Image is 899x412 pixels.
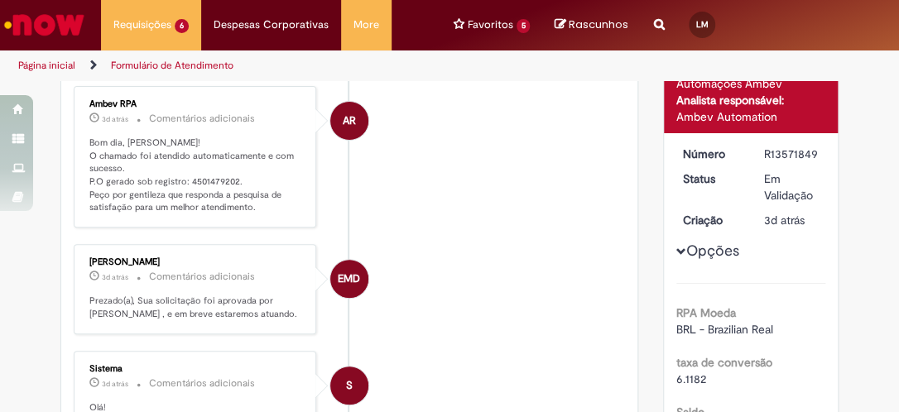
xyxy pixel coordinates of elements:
span: Rascunhos [569,17,628,32]
small: Comentários adicionais [149,270,255,284]
div: Edilson Moreira Do Cabo Souza [330,260,368,298]
b: RPA Moeda [676,305,736,320]
time: 26/09/2025 16:58:25 [763,213,804,228]
dt: Número [671,146,752,162]
span: 3d atrás [102,272,128,282]
span: Requisições [113,17,171,33]
span: 3d atrás [763,213,804,228]
span: 3d atrás [102,114,128,124]
div: [PERSON_NAME] [89,257,303,267]
span: BRL - Brazilian Real [676,322,773,337]
time: 26/09/2025 16:58:36 [102,379,128,389]
span: 6.1182 [676,371,706,386]
div: System [330,366,368,405]
span: 3d atrás [102,379,128,389]
a: Formulário de Atendimento [111,59,233,72]
img: ServiceNow [2,8,87,41]
div: Em Validação [763,170,820,204]
span: Favoritos [468,17,513,33]
a: No momento, sua lista de rascunhos tem 0 Itens [555,17,628,32]
span: 5 [517,19,531,33]
div: Ambev RPA [330,102,368,140]
div: Automações Ambev [676,75,826,92]
div: Sistema [89,364,303,374]
div: Analista responsável: [676,92,826,108]
div: Ambev Automation [676,108,826,125]
span: Despesas Corporativas [214,17,329,33]
p: Prezado(a), Sua solicitação foi aprovada por [PERSON_NAME] , e em breve estaremos atuando. [89,295,303,320]
b: taxa de conversão [676,355,772,370]
a: Página inicial [18,59,75,72]
ul: Trilhas de página [12,50,512,81]
dt: Criação [671,212,752,228]
span: More [353,17,379,33]
p: Bom dia, [PERSON_NAME]! O chamado foi atendido automaticamente e com sucesso. P.O gerado sob regi... [89,137,303,214]
small: Comentários adicionais [149,376,255,390]
span: 6 [175,19,189,33]
span: S [346,366,353,405]
span: AR [343,101,356,141]
div: R13571849 [763,146,820,162]
div: Ambev RPA [89,99,303,109]
div: 26/09/2025 16:58:25 [763,212,820,228]
dt: Status [671,170,752,187]
span: EMD [338,259,360,299]
span: LM [696,19,709,30]
small: Comentários adicionais [149,112,255,126]
time: 27/09/2025 07:05:13 [102,272,128,282]
time: 27/09/2025 07:09:54 [102,114,128,124]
